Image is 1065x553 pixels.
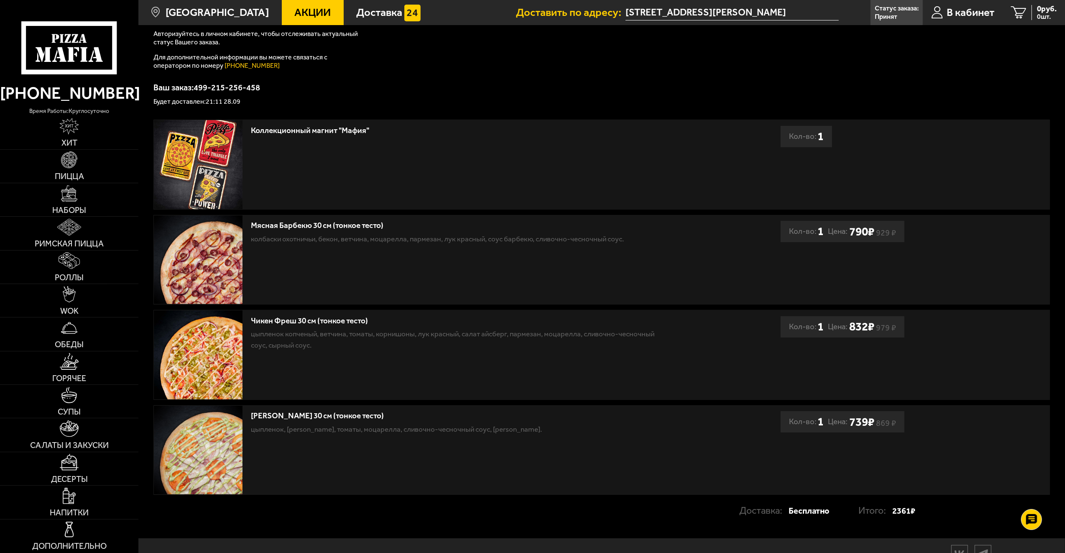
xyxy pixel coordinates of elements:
[294,7,331,18] span: Акции
[251,411,671,421] div: [PERSON_NAME] 30 см (тонкое тесто)
[166,7,269,18] span: [GEOGRAPHIC_DATA]
[789,126,824,147] div: Кол-во:
[817,411,824,433] b: 1
[1037,5,1057,13] span: 0 руб.
[61,139,77,147] span: Хит
[876,325,896,331] s: 979 ₽
[828,411,848,433] span: Цена:
[849,415,874,429] b: 739 ₽
[875,13,897,20] p: Принят
[626,5,838,20] input: Ваш адрес доставки
[58,408,81,416] span: Супы
[52,374,86,383] span: Горячее
[404,5,421,21] img: 15daf4d41897b9f0e9f617042186c801.svg
[849,320,874,333] b: 832 ₽
[789,221,824,242] div: Кол-во:
[876,420,896,426] s: 869 ₽
[516,7,626,18] span: Доставить по адресу:
[55,274,84,282] span: Роллы
[817,221,824,242] b: 1
[849,225,874,238] b: 790 ₽
[153,30,363,46] p: Авторизуйтесь в личном кабинете, чтобы отслеживать актуальный статус Вашего заказа.
[859,500,893,522] p: Итого:
[357,7,403,18] span: Доставка
[875,5,919,12] p: Статус заказа:
[30,441,109,450] span: Салаты и закуски
[50,509,89,517] span: Напитки
[1037,13,1057,20] span: 0 шт.
[52,206,86,215] span: Наборы
[251,328,671,351] p: цыпленок копченый, ветчина, томаты, корнишоны, лук красный, салат айсберг, пармезан, моцарелла, с...
[32,542,107,550] span: Дополнительно
[35,240,104,248] span: Римская пицца
[251,233,671,245] p: колбаски охотничьи, бекон, ветчина, моцарелла, пармезан, лук красный, соус барбекю, сливочно-чесн...
[817,316,824,338] b: 1
[251,126,671,136] div: Коллекционный магнит "Мафия"
[251,316,671,326] div: Чикен Фреш 30 см (тонкое тесто)
[876,230,896,236] s: 929 ₽
[828,221,848,242] span: Цена:
[828,316,848,338] span: Цена:
[55,341,84,349] span: Обеды
[947,7,994,18] span: В кабинет
[740,500,789,522] p: Доставка:
[153,53,363,70] p: Для дополнительной информации вы можете связаться с оператором по номеру
[60,307,79,315] span: WOK
[251,424,671,435] p: цыпленок, [PERSON_NAME], томаты, моцарелла, сливочно-чесночный соус, [PERSON_NAME].
[789,411,824,433] div: Кол-во:
[817,126,824,147] b: 1
[225,61,280,69] a: [PHONE_NUMBER]
[153,83,1050,92] p: Ваш заказ: 499-215-256-458
[153,98,1050,105] p: Будет доставлен: 21:11 28.09
[251,221,671,230] div: Мясная Барбекю 30 см (тонкое тесто)
[51,475,88,484] span: Десерты
[893,500,916,522] strong: 2361 ₽
[789,316,824,338] div: Кол-во:
[55,172,84,181] span: Пицца
[789,500,830,522] strong: Бесплатно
